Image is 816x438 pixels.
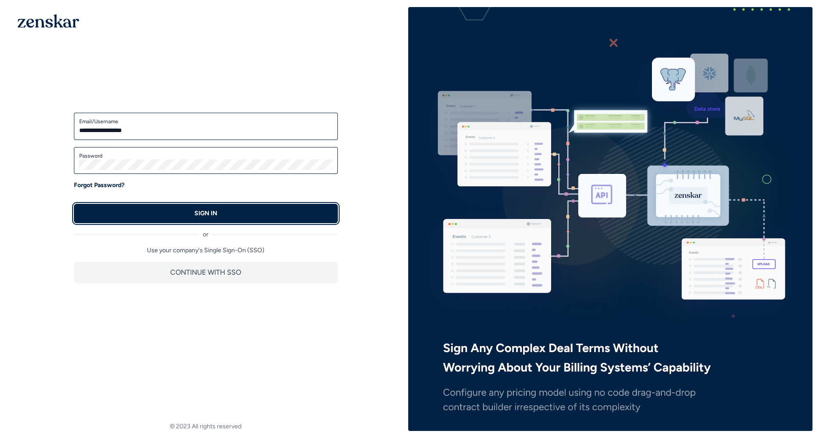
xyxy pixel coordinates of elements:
[4,422,408,431] footer: © 2023 All rights reserved
[79,152,333,159] label: Password
[79,118,333,125] label: Email/Username
[74,204,338,223] button: SIGN IN
[74,262,338,283] button: CONTINUE WITH SSO
[74,246,338,255] p: Use your company's Single Sign-On (SSO)
[74,181,124,190] a: Forgot Password?
[194,209,217,218] p: SIGN IN
[18,14,79,28] img: 1OGAJ2xQqyY4LXKgY66KYq0eOWRCkrZdAb3gUhuVAqdWPZE9SRJmCz+oDMSn4zDLXe31Ii730ItAGKgCKgCCgCikA4Av8PJUP...
[74,223,338,239] div: or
